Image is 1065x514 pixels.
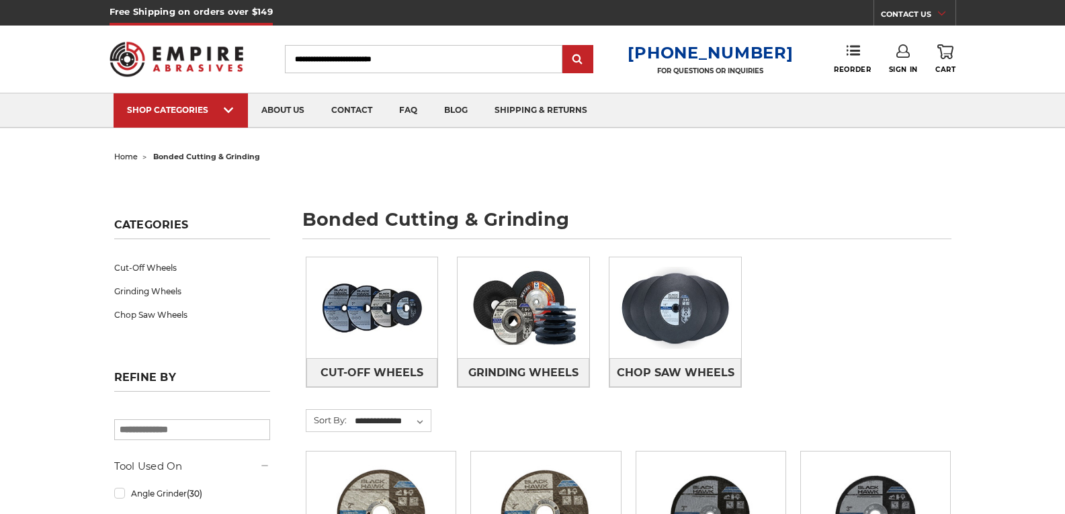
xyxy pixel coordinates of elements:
[114,482,270,505] a: Angle Grinder(30)
[935,65,955,74] span: Cart
[481,93,601,128] a: shipping & returns
[834,65,871,74] span: Reorder
[881,7,955,26] a: CONTACT US
[153,152,260,161] span: bonded cutting & grinding
[628,67,793,75] p: FOR QUESTIONS OR INQUIRIES
[321,361,423,384] span: Cut-Off Wheels
[302,210,951,239] h1: bonded cutting & grinding
[114,218,270,239] h5: Categories
[889,65,918,74] span: Sign In
[458,358,589,387] a: Grinding Wheels
[110,33,244,85] img: Empire Abrasives
[834,44,871,73] a: Reorder
[609,257,741,358] img: Chop Saw Wheels
[609,358,741,387] a: Chop Saw Wheels
[114,303,270,327] a: Chop Saw Wheels
[114,152,138,161] a: home
[628,43,793,62] a: [PHONE_NUMBER]
[468,361,579,384] span: Grinding Wheels
[114,280,270,303] a: Grinding Wheels
[431,93,481,128] a: blog
[187,488,202,499] span: (30)
[306,257,438,358] img: Cut-Off Wheels
[306,358,438,387] a: Cut-Off Wheels
[127,105,235,115] div: SHOP CATEGORIES
[353,411,431,431] select: Sort By:
[386,93,431,128] a: faq
[114,256,270,280] a: Cut-Off Wheels
[306,410,347,430] label: Sort By:
[318,93,386,128] a: contact
[935,44,955,74] a: Cart
[564,46,591,73] input: Submit
[248,93,318,128] a: about us
[458,257,589,358] img: Grinding Wheels
[617,361,734,384] span: Chop Saw Wheels
[114,458,270,474] h5: Tool Used On
[114,371,270,392] h5: Refine by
